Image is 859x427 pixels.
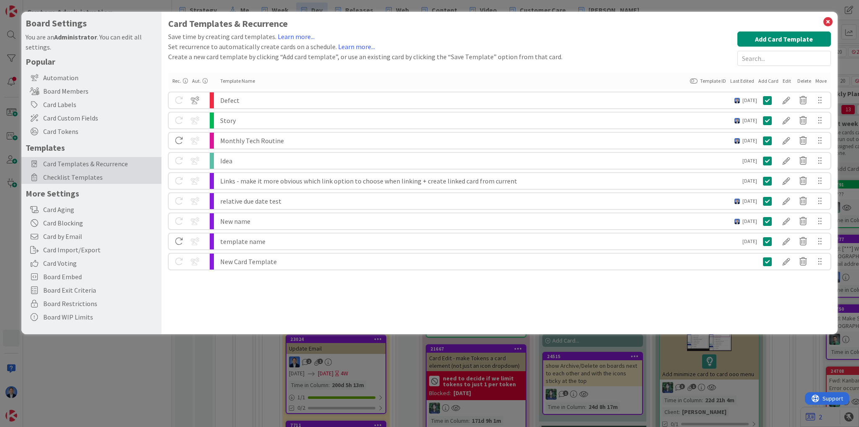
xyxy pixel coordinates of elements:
[21,71,161,84] div: Automation
[742,197,757,205] span: [DATE]
[220,153,734,169] div: Idea
[742,238,757,245] span: [DATE]
[43,113,157,123] span: Card Custom Fields
[21,310,161,324] div: Board WIP Limits
[737,51,831,66] input: Search...
[172,77,188,85] div: Rec.
[21,84,161,98] div: Board Members
[21,243,161,257] div: Card Import/Export
[220,213,734,229] div: New name
[21,98,161,111] div: Card Labels
[758,77,778,85] div: Add Card
[742,97,757,104] span: [DATE]
[43,126,157,136] span: Card Tokens
[734,98,740,103] img: DP
[338,42,375,51] a: Learn more...
[220,233,734,249] div: template name
[43,172,157,182] span: Checklist Templates
[220,113,734,128] div: Story
[26,188,157,199] h5: More Settings
[43,231,157,241] span: Card by Email
[220,133,734,149] div: Monthly Tech Routine
[43,285,157,295] span: Board Exit Criteria
[742,117,757,124] span: [DATE]
[26,56,157,67] h5: Popular
[26,32,157,52] div: You are an . You can edit all settings.
[797,77,811,85] div: Delete
[220,77,686,85] div: Template Name
[26,18,157,29] h4: Board Settings
[168,18,831,29] h1: Card Templates & Recurrence
[783,77,793,85] div: Edit
[737,31,831,47] button: Add Card Template
[690,77,726,85] div: Template ID
[742,157,757,165] span: [DATE]
[730,77,754,85] div: Last Edited
[26,142,157,153] h5: Templates
[815,77,827,85] div: Move
[278,32,315,41] a: Learn more...
[742,217,757,225] span: [DATE]
[734,219,740,224] img: DP
[734,138,740,144] img: DP
[18,1,38,11] span: Support
[168,52,562,62] div: Create a new card template by clicking “Add card template”, or use an existing card by clicking t...
[742,137,757,144] span: [DATE]
[220,254,757,270] div: New Card Template
[734,118,740,123] img: DP
[54,33,97,41] b: Administrator
[192,77,208,85] div: Aut.
[43,159,157,169] span: Card Templates & Recurrence
[734,199,740,204] img: DP
[742,177,757,185] span: [DATE]
[220,92,734,108] div: Defect
[21,216,161,230] div: Card Blocking
[220,173,734,189] div: Links - make it more obvious which link option to choose when linking + create linked card from c...
[21,203,161,216] div: Card Aging
[43,272,157,282] span: Board Embed
[168,31,562,42] div: Save time by creating card templates.
[43,299,157,309] span: Board Restrictions
[168,42,562,52] div: Set recurrence to automatically create cards on a schedule.
[43,258,157,268] span: Card Voting
[220,193,734,209] div: relative due date test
